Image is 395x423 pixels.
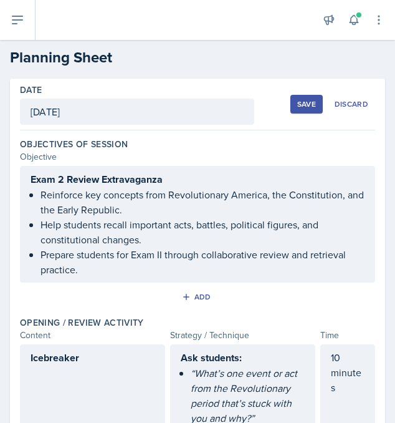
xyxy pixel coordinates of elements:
[184,292,211,302] div: Add
[170,329,315,342] div: Strategy / Technique
[40,247,364,277] p: Prepare students for Exam II through collaborative review and retrieval practice.
[297,99,316,109] div: Save
[10,46,385,69] h2: Planning Sheet
[290,95,323,114] button: Save
[20,316,144,329] label: Opening / Review Activity
[20,329,165,342] div: Content
[40,217,364,247] p: Help students recall important acts, battles, political figures, and constitutional changes.
[20,138,128,150] label: Objectives of Session
[40,187,364,217] p: Reinforce key concepts from Revolutionary America, the Constitution, and the Early Republic.
[331,350,364,395] p: 10 minutes
[178,288,218,306] button: Add
[320,329,375,342] div: Time
[20,150,375,163] div: Objective
[31,351,79,365] strong: Icebreaker
[20,84,42,96] label: Date
[31,172,163,187] strong: Exam 2 Review Extravaganza
[181,351,242,365] strong: Ask students:
[328,95,375,114] button: Discard
[335,99,368,109] div: Discard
